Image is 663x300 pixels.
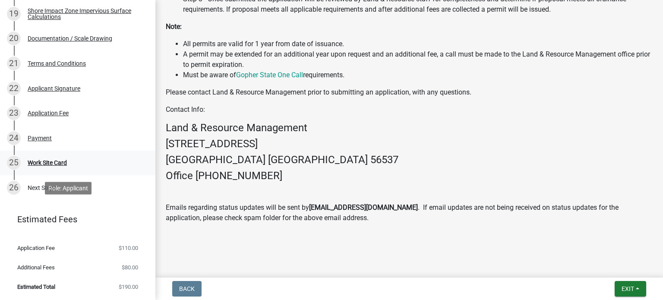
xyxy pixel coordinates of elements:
[183,39,653,49] li: All permits are valid for 1 year from date of issuance.
[166,87,653,98] p: Please contact Land & Resource Management prior to submitting an application, with any questions.
[166,22,182,31] strong: Note:
[17,284,55,290] span: Estimated Total
[28,85,80,92] div: Applicant Signature
[17,265,55,270] span: Additional Fees
[119,284,138,290] span: $190.00
[7,131,21,145] div: 24
[7,181,21,195] div: 26
[7,7,21,21] div: 19
[166,202,653,223] p: Emails regarding status updates will be sent by . If email updates are not being received on stat...
[7,106,21,120] div: 23
[119,245,138,251] span: $110.00
[28,35,112,41] div: Documentation / Scale Drawing
[166,104,653,115] p: Contact Info:
[7,32,21,45] div: 20
[28,110,69,116] div: Application Fee
[166,138,653,150] h4: [STREET_ADDRESS]
[236,71,303,79] a: Gopher State One Call
[166,170,653,182] h4: Office [PHONE_NUMBER]
[7,57,21,70] div: 21
[17,245,55,251] span: Application Fee
[183,49,653,70] li: A permit may be extended for an additional year upon request and an additional fee, a call must b...
[7,211,142,228] a: Estimated Fees
[7,156,21,170] div: 25
[7,82,21,95] div: 22
[28,60,86,66] div: Terms and Conditions
[622,285,634,292] span: Exit
[28,135,52,141] div: Payment
[28,160,67,166] div: Work Site Card
[166,122,653,134] h4: Land & Resource Management
[28,8,142,20] div: Shore Impact Zone Impervious Surface Calculations
[45,182,92,194] div: Role: Applicant
[166,154,653,166] h4: [GEOGRAPHIC_DATA] [GEOGRAPHIC_DATA] 56537
[183,70,653,80] li: Must be aware of requirements.
[309,203,418,212] strong: [EMAIL_ADDRESS][DOMAIN_NAME]
[122,265,138,270] span: $80.00
[179,285,195,292] span: Back
[172,281,202,297] button: Back
[615,281,646,297] button: Exit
